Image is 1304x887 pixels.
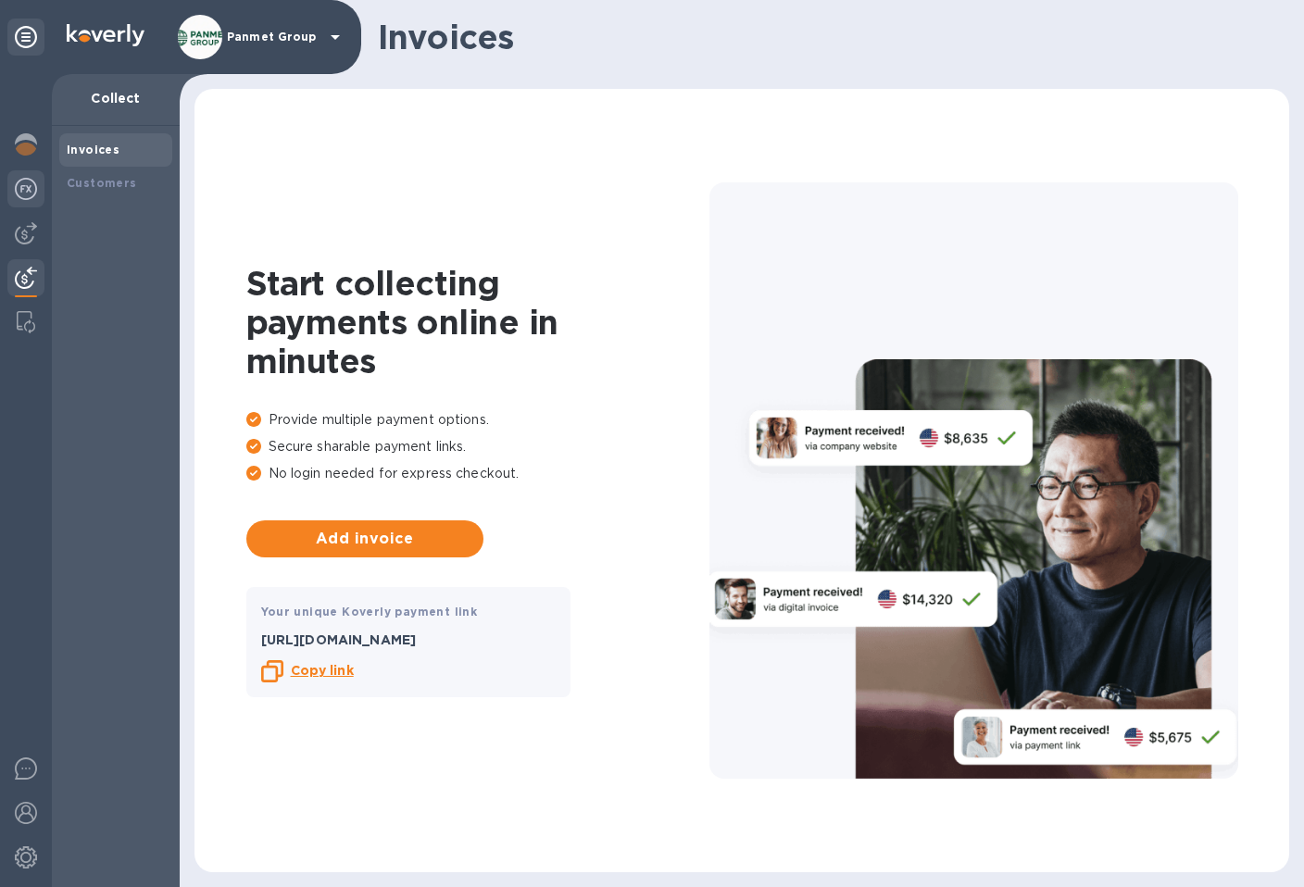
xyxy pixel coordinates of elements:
b: Customers [67,176,137,190]
span: Add invoice [261,528,469,550]
p: Provide multiple payment options. [246,410,709,430]
p: Secure sharable payment links. [246,437,709,456]
p: No login needed for express checkout. [246,464,709,483]
div: Unpin categories [7,19,44,56]
img: Foreign exchange [15,178,37,200]
b: Your unique Koverly payment link [261,605,478,618]
p: [URL][DOMAIN_NAME] [261,631,556,649]
h1: Invoices [378,18,1274,56]
b: Invoices [67,143,119,156]
img: Logo [67,24,144,46]
p: Panmet Group [227,31,320,44]
h1: Start collecting payments online in minutes [246,264,709,381]
button: Add invoice [246,520,483,557]
p: Collect [67,89,165,107]
b: Copy link [291,663,354,678]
